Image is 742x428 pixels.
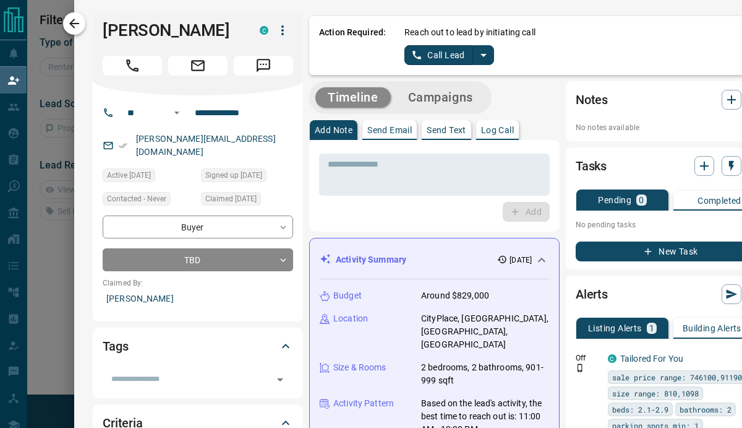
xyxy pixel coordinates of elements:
[404,45,473,65] button: Call Lead
[234,56,293,76] span: Message
[649,324,654,333] p: 1
[608,354,616,363] div: condos.ca
[404,45,494,65] div: split button
[612,403,668,416] span: beds: 2.1-2.9
[421,361,549,387] p: 2 bedrooms, 2 bathrooms, 901-999 sqft
[697,196,741,205] p: Completed
[620,354,683,364] a: Tailored For You
[205,193,257,205] span: Claimed [DATE]
[576,352,600,364] p: Off
[639,196,644,204] p: 0
[168,56,228,76] span: Email
[169,105,184,120] button: Open
[683,324,741,333] p: Building Alerts
[103,277,293,289] p: Claimed By:
[103,331,293,361] div: Tags
[333,397,394,410] p: Activity Pattern
[201,192,293,209] div: Wed Aug 06 2025
[333,361,386,374] p: Size & Rooms
[680,403,731,416] span: bathrooms: 2
[333,312,368,325] p: Location
[103,56,162,76] span: Call
[576,90,608,110] h2: Notes
[396,87,485,108] button: Campaigns
[136,134,276,157] a: [PERSON_NAME][EMAIL_ADDRESS][DOMAIN_NAME]
[421,312,549,351] p: CityPlace, [GEOGRAPHIC_DATA], [GEOGRAPHIC_DATA], [GEOGRAPHIC_DATA]
[319,26,386,65] p: Action Required:
[315,87,391,108] button: Timeline
[260,26,268,35] div: condos.ca
[427,126,466,134] p: Send Text
[576,156,607,176] h2: Tasks
[612,387,699,400] span: size range: 810,1098
[201,168,293,186] div: Wed Aug 06 2025
[481,126,514,134] p: Log Call
[510,255,532,266] p: [DATE]
[336,253,406,266] p: Activity Summary
[103,336,128,356] h2: Tags
[404,26,535,39] p: Reach out to lead by initiating call
[107,193,166,205] span: Contacted - Never
[576,364,584,372] svg: Push Notification Only
[103,216,293,238] div: Buyer
[103,20,241,40] h1: [PERSON_NAME]
[576,284,608,304] h2: Alerts
[333,289,362,302] p: Budget
[588,324,642,333] p: Listing Alerts
[367,126,412,134] p: Send Email
[107,169,151,181] span: Active [DATE]
[421,289,489,302] p: Around $829,000
[205,169,262,181] span: Signed up [DATE]
[271,371,289,388] button: Open
[103,248,293,271] div: TBD
[119,141,127,150] svg: Email Verified
[315,126,352,134] p: Add Note
[320,248,549,271] div: Activity Summary[DATE]
[598,196,631,204] p: Pending
[103,168,195,186] div: Wed Aug 06 2025
[103,289,293,309] p: [PERSON_NAME]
